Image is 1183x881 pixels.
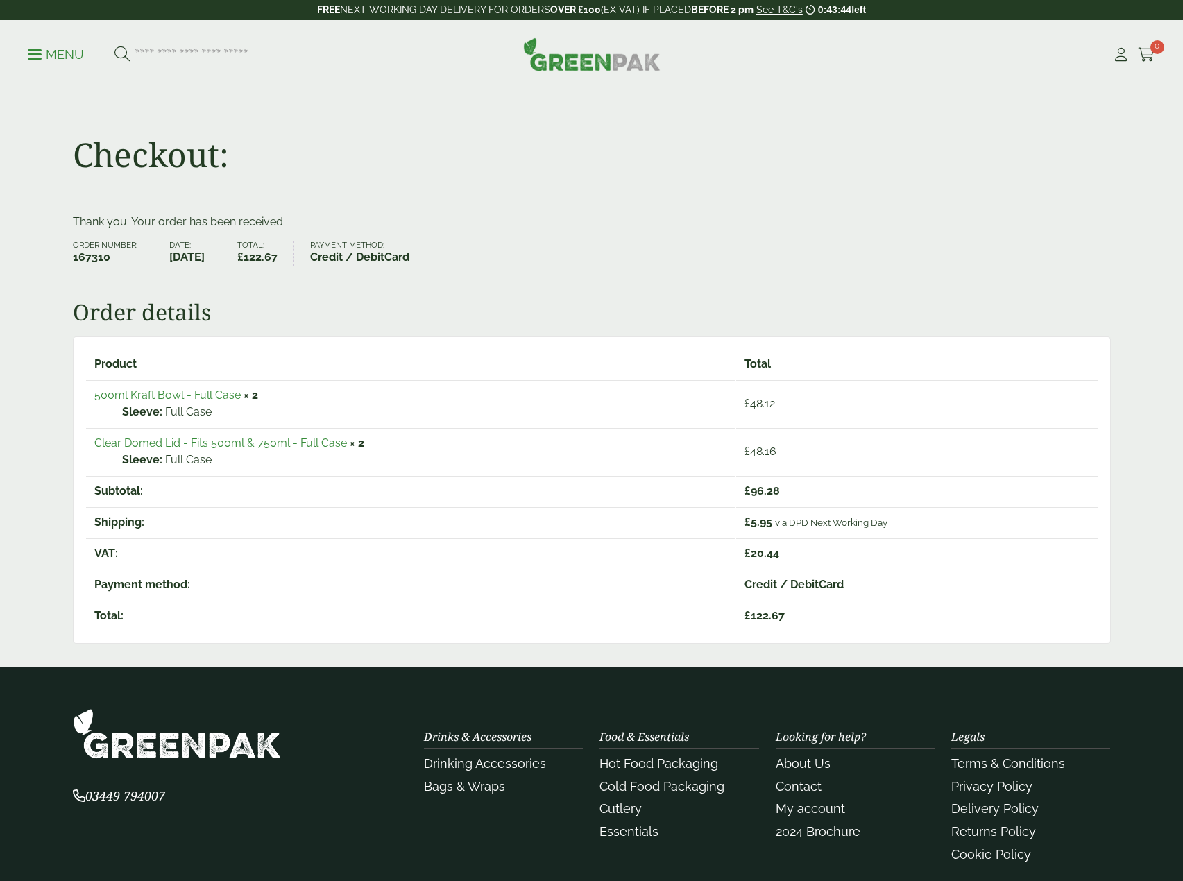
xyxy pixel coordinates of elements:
[744,484,751,497] span: £
[951,779,1032,794] a: Privacy Policy
[424,756,546,771] a: Drinking Accessories
[776,756,831,771] a: About Us
[73,790,165,803] a: 03449 794007
[951,756,1065,771] a: Terms & Conditions
[951,801,1039,816] a: Delivery Policy
[94,388,241,402] a: 500ml Kraft Bowl - Full Case
[775,517,887,528] small: via DPD Next Working Day
[744,484,780,497] span: 96.28
[1112,48,1130,62] i: My Account
[736,570,1098,599] td: Credit / DebitCard
[122,404,726,420] p: Full Case
[122,404,162,420] strong: Sleeve:
[523,37,661,71] img: GreenPak Supplies
[86,350,735,379] th: Product
[86,538,735,568] th: VAT:
[94,436,347,450] a: Clear Domed Lid - Fits 500ml & 750ml - Full Case
[1150,40,1164,54] span: 0
[86,570,735,599] th: Payment method:
[350,436,364,450] strong: × 2
[169,249,205,266] strong: [DATE]
[73,708,281,759] img: GreenPak Supplies
[310,249,409,266] strong: Credit / DebitCard
[1138,44,1155,65] a: 0
[744,547,751,560] span: £
[122,452,726,468] p: Full Case
[599,779,724,794] a: Cold Food Packaging
[122,452,162,468] strong: Sleeve:
[28,46,84,63] p: Menu
[599,756,718,771] a: Hot Food Packaging
[86,476,735,506] th: Subtotal:
[1138,48,1155,62] i: Cart
[736,350,1098,379] th: Total
[169,241,221,266] li: Date:
[744,609,751,622] span: £
[244,388,258,402] strong: × 2
[237,250,244,264] span: £
[317,4,340,15] strong: FREE
[73,249,137,266] strong: 167310
[237,241,294,266] li: Total:
[951,824,1036,839] a: Returns Policy
[851,4,866,15] span: left
[744,397,775,410] bdi: 48.12
[86,507,735,537] th: Shipping:
[691,4,754,15] strong: BEFORE 2 pm
[424,779,505,794] a: Bags & Wraps
[744,445,750,458] span: £
[744,547,779,560] span: 20.44
[73,299,1111,325] h2: Order details
[744,515,772,529] span: 5.95
[744,515,751,529] span: £
[776,779,822,794] a: Contact
[756,4,803,15] a: See T&C's
[776,824,860,839] a: 2024 Brochure
[86,601,735,631] th: Total:
[599,801,642,816] a: Cutlery
[744,609,785,622] span: 122.67
[73,787,165,804] span: 03449 794007
[73,241,154,266] li: Order number:
[776,801,845,816] a: My account
[744,445,776,458] bdi: 48.16
[550,4,601,15] strong: OVER £100
[599,824,658,839] a: Essentials
[73,135,229,175] h1: Checkout:
[744,397,750,410] span: £
[73,214,1111,230] p: Thank you. Your order has been received.
[28,46,84,60] a: Menu
[818,4,851,15] span: 0:43:44
[310,241,425,266] li: Payment method:
[951,847,1031,862] a: Cookie Policy
[237,250,278,264] bdi: 122.67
